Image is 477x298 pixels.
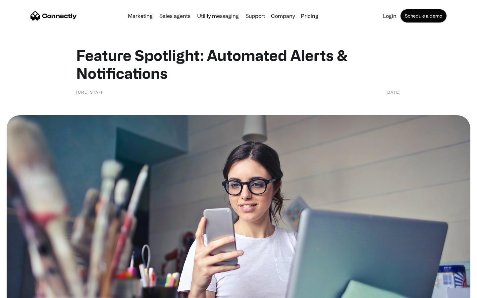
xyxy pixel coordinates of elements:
div: [URL] staff [76,89,104,95]
h1: Feature Spotlight: Automated Alerts & Notifications [76,46,401,82]
ul: Language list [13,286,40,296]
a: Utility messaging [194,13,241,19]
a: Support [243,13,268,19]
a: Sales agents [157,13,193,19]
a: Pricing [298,13,321,19]
a: Login [380,13,399,19]
aside: Language selected: English [7,286,40,296]
a: Marketing [125,13,155,19]
div: Company [271,11,295,21]
a: Schedule a demo [400,9,447,23]
div: [DATE] [386,89,401,95]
